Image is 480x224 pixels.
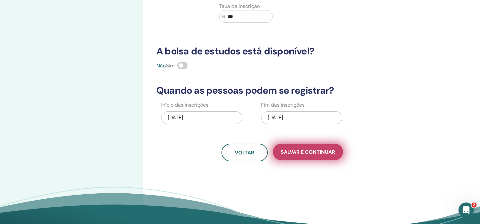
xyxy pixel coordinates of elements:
span: Sim [166,62,175,69]
span: 2 [471,202,477,208]
span: Voltar [235,149,254,156]
span: R [222,13,225,20]
span: Não [156,62,166,69]
div: [DATE] [161,111,242,124]
label: Fim das inscrições [261,101,305,109]
h3: A bolsa de estudos está disponível? [153,46,412,57]
iframe: Intercom live chat [458,202,474,218]
span: Salvar e continuar [281,149,335,155]
label: Taxa de inscrição [219,3,260,10]
label: Início das inscrições [161,101,208,109]
button: Voltar [221,144,268,161]
button: Salvar e continuar [273,144,343,160]
h3: Quando as pessoas podem se registrar? [153,85,412,96]
div: [DATE] [261,111,342,124]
